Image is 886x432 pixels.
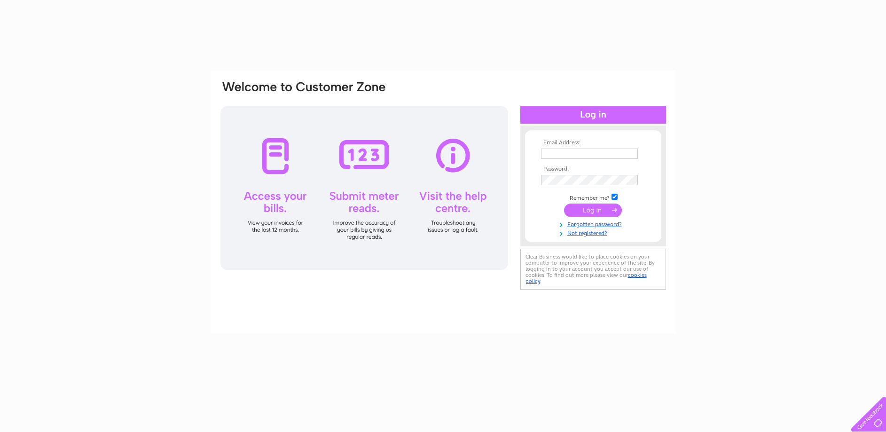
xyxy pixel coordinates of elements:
td: Remember me? [539,192,648,202]
input: Submit [564,204,622,217]
a: Forgotten password? [541,219,648,228]
th: Email Address: [539,140,648,146]
div: Clear Business would like to place cookies on your computer to improve your experience of the sit... [520,249,666,290]
a: cookies policy [525,272,647,284]
a: Not registered? [541,228,648,237]
th: Password: [539,166,648,173]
